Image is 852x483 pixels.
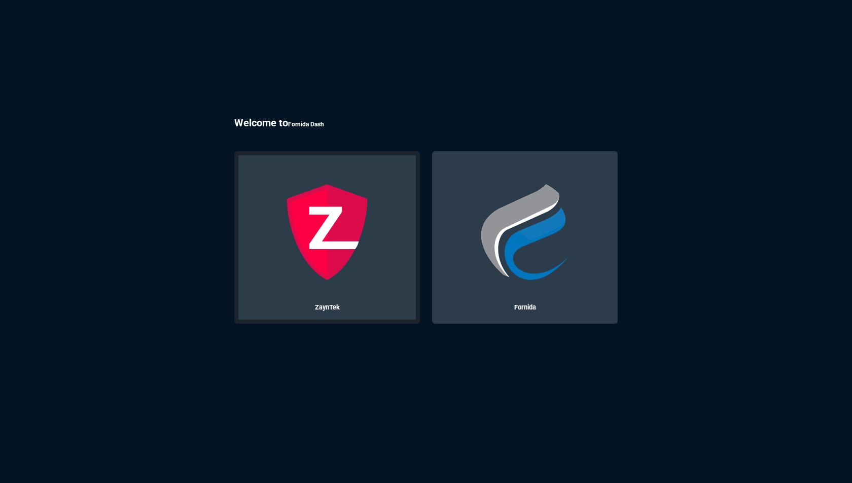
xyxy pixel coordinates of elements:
[426,145,624,330] a: Fornida
[228,145,426,330] a: zaynTek
[444,303,606,312] h6: Fornida
[234,117,618,131] h4: Welcome to
[246,303,408,312] h6: zaynTek
[288,121,324,128] span: Fornida Dash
